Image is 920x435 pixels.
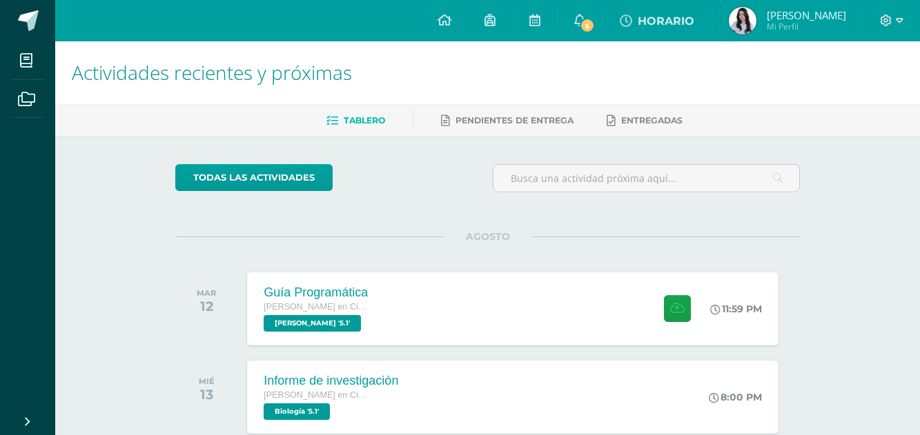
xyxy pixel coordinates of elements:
[441,110,574,132] a: Pendientes de entrega
[199,376,215,386] div: MIÉ
[72,59,352,85] span: Actividades recientes y próximas
[264,390,367,400] span: [PERSON_NAME] en Ciencias y Letras
[638,14,694,28] span: HORARIO
[493,165,799,192] input: Busca una actividad próxima aquí...
[767,8,846,22] span: [PERSON_NAME]
[264,285,368,300] div: Guía Programática
[444,230,532,243] span: AGOSTO
[767,21,846,32] span: Mi Perfil
[175,164,333,191] a: todas las Actividades
[264,302,367,312] span: [PERSON_NAME] en Ciencias y Letras
[621,115,683,125] span: Entregadas
[607,110,683,132] a: Entregadas
[264,315,361,332] span: PEREL '5.1'
[197,298,216,314] div: 12
[344,115,385,125] span: Tablero
[709,391,762,403] div: 8:00 PM
[710,303,762,315] div: 11:59 PM
[729,7,756,34] img: 3ab4b2b84272e6d27f1a9a1c5ffcc655.png
[264,374,398,388] div: Informe de investigación
[197,288,216,298] div: MAR
[199,386,215,403] div: 13
[264,403,330,420] span: Biología '5.1'
[580,18,595,33] span: 5
[456,115,574,125] span: Pendientes de entrega
[326,110,385,132] a: Tablero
